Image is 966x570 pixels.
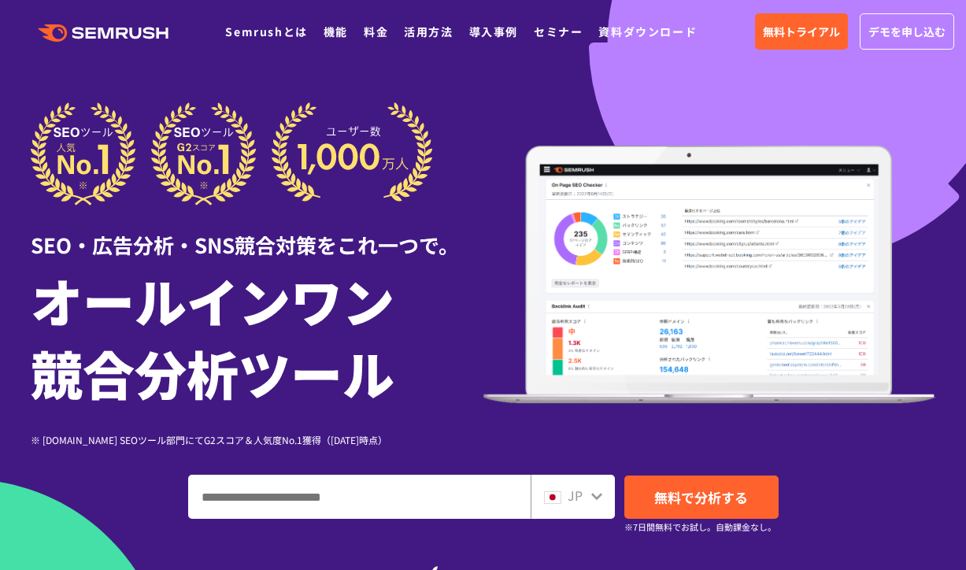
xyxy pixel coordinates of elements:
[868,23,946,40] span: デモを申し込む
[189,476,530,518] input: ドメイン、キーワードまたはURLを入力してください
[755,13,848,50] a: 無料トライアル
[469,24,518,39] a: 導入事例
[404,24,453,39] a: 活用方法
[860,13,954,50] a: デモを申し込む
[31,432,483,447] div: ※ [DOMAIN_NAME] SEOツール部門にてG2スコア＆人気度No.1獲得（[DATE]時点）
[598,24,697,39] a: 資料ダウンロード
[364,24,388,39] a: 料金
[763,23,840,40] span: 無料トライアル
[31,205,483,260] div: SEO・広告分析・SNS競合対策をこれ一つで。
[624,520,776,535] small: ※7日間無料でお試し。自動課金なし。
[534,24,583,39] a: セミナー
[568,486,583,505] span: JP
[225,24,307,39] a: Semrushとは
[624,476,779,519] a: 無料で分析する
[31,264,483,409] h1: オールインワン 競合分析ツール
[654,487,748,507] span: 無料で分析する
[324,24,348,39] a: 機能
